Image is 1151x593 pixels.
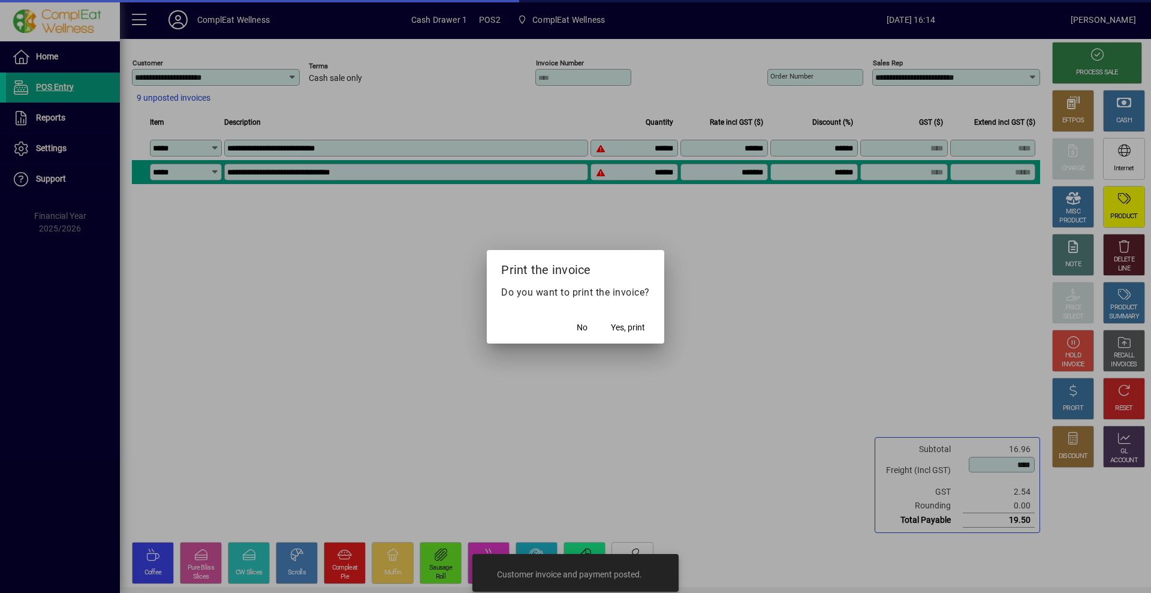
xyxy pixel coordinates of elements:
button: No [563,317,601,339]
p: Do you want to print the invoice? [501,285,650,300]
span: Yes, print [611,321,645,334]
span: No [577,321,587,334]
button: Yes, print [606,317,650,339]
h2: Print the invoice [487,250,664,285]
